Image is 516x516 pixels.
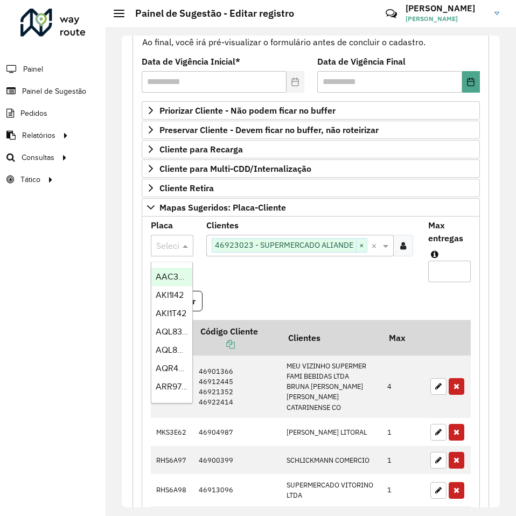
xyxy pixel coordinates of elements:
[156,345,193,354] span: AQL8D07
[151,446,193,474] td: RHS6A97
[124,8,294,19] h2: Painel de Sugestão - Editar registro
[281,320,381,355] th: Clientes
[200,339,235,350] a: Copiar
[462,71,480,93] button: Choose Date
[156,290,184,299] span: AKI1I42
[159,106,336,115] span: Priorizar Cliente - Não podem ficar no buffer
[428,219,471,245] label: Max entregas
[406,3,486,13] h3: [PERSON_NAME]
[281,418,381,446] td: [PERSON_NAME] LITORAL
[20,174,40,185] span: Tático
[151,219,173,232] label: Placa
[151,418,193,446] td: MKS3E62
[22,86,86,97] span: Painel de Sugestão
[206,219,239,232] label: Clientes
[156,272,193,281] span: AAC3826
[212,239,356,252] span: 46923023 - SUPERMERCADO ALIANDE
[317,55,406,68] label: Data de Vigência Final
[193,418,281,446] td: 46904987
[382,418,425,446] td: 1
[22,152,54,163] span: Consultas
[281,474,381,506] td: SUPERMERCADO VITORINO LTDA
[382,474,425,506] td: 1
[156,309,186,318] span: AKI1T42
[371,239,380,252] span: Clear all
[151,262,193,403] ng-dropdown-panel: Options list
[142,140,480,158] a: Cliente para Recarga
[23,64,43,75] span: Painel
[380,2,403,25] a: Contato Rápido
[356,239,367,252] span: ×
[159,184,214,192] span: Cliente Retira
[159,125,379,134] span: Preservar Cliente - Devem ficar no buffer, não roteirizar
[281,355,381,418] td: MEU VIZINHO SUPERMER FAMI BEBIDAS LTDA BRUNA [PERSON_NAME] [PERSON_NAME] CATARINENSE CO
[142,121,480,139] a: Preservar Cliente - Devem ficar no buffer, não roteirizar
[193,446,281,474] td: 46900399
[193,320,281,355] th: Código Cliente
[193,355,281,418] td: 46901366 46912445 46921352 46922414
[281,446,381,474] td: SCHLICKMANN COMERCIO
[382,320,425,355] th: Max
[142,55,240,68] label: Data de Vigência Inicial
[159,203,286,212] span: Mapas Sugeridos: Placa-Cliente
[193,474,281,506] td: 46913096
[151,474,193,506] td: RHS6A98
[156,327,192,336] span: AQL8307
[142,179,480,197] a: Cliente Retira
[406,14,486,24] span: [PERSON_NAME]
[142,101,480,120] a: Priorizar Cliente - Não podem ficar no buffer
[431,250,438,259] em: Máximo de clientes que serão colocados na mesma rota com os clientes informados
[22,130,55,141] span: Relatórios
[142,159,480,178] a: Cliente para Multi-CDD/Internalização
[156,382,191,391] span: ARR9737
[142,198,480,217] a: Mapas Sugeridos: Placa-Cliente
[20,108,47,119] span: Pedidos
[159,145,243,154] span: Cliente para Recarga
[382,446,425,474] td: 1
[382,355,425,418] td: 4
[156,364,193,373] span: AQR4538
[159,164,311,173] span: Cliente para Multi-CDD/Internalização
